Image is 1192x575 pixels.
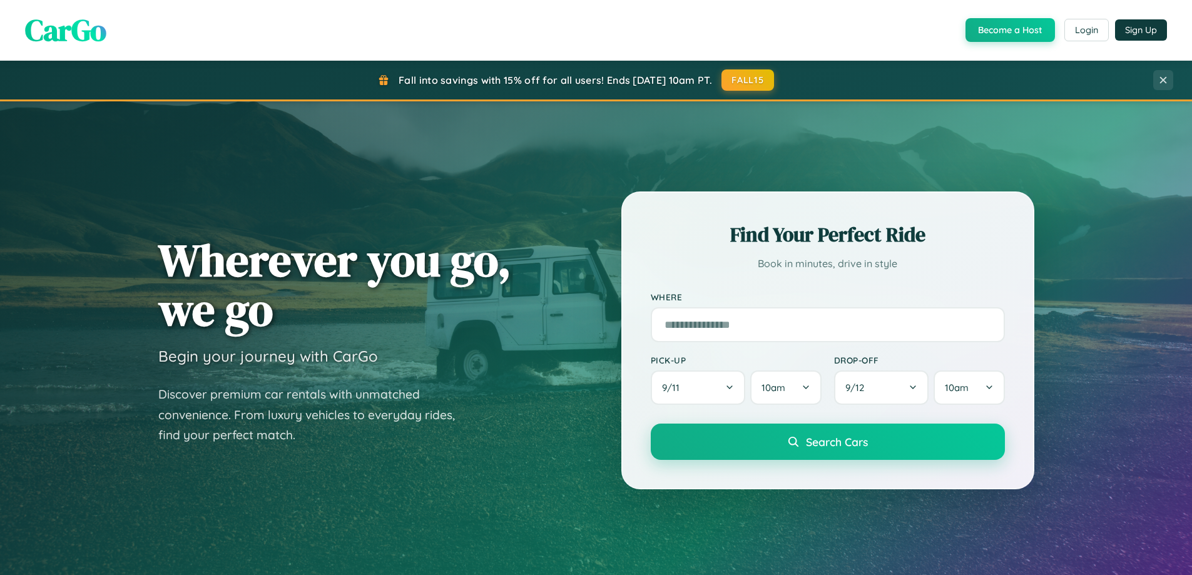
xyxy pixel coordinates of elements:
[651,292,1005,302] label: Where
[845,382,870,394] span: 9 / 12
[651,221,1005,248] h2: Find Your Perfect Ride
[158,235,511,334] h1: Wherever you go, we go
[1064,19,1109,41] button: Login
[750,370,821,405] button: 10am
[834,370,929,405] button: 9/12
[651,255,1005,273] p: Book in minutes, drive in style
[945,382,969,394] span: 10am
[25,9,106,51] span: CarGo
[158,347,378,365] h3: Begin your journey with CarGo
[158,384,471,445] p: Discover premium car rentals with unmatched convenience. From luxury vehicles to everyday rides, ...
[651,424,1005,460] button: Search Cars
[662,382,686,394] span: 9 / 11
[651,370,746,405] button: 9/11
[399,74,712,86] span: Fall into savings with 15% off for all users! Ends [DATE] 10am PT.
[1115,19,1167,41] button: Sign Up
[934,370,1004,405] button: 10am
[762,382,785,394] span: 10am
[965,18,1055,42] button: Become a Host
[651,355,822,365] label: Pick-up
[721,69,774,91] button: FALL15
[806,435,868,449] span: Search Cars
[834,355,1005,365] label: Drop-off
